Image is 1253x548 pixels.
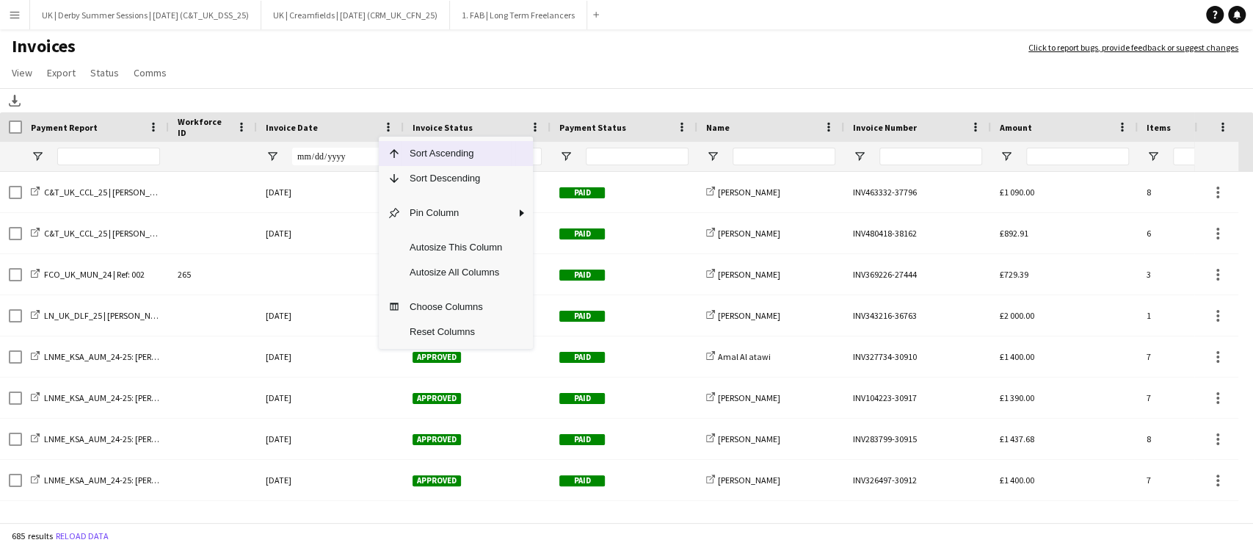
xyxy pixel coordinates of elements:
[261,1,450,29] button: UK | Creamfields | [DATE] (CRM_UK_CFN_25)
[844,295,991,336] div: INV343216-36763
[169,254,257,295] div: 265
[706,122,730,133] span: Name
[559,187,605,198] span: Paid
[1147,150,1160,163] button: Open Filter Menu
[559,122,626,133] span: Payment Status
[1028,41,1238,54] a: Click to report bugs, provide feedback or suggest changes
[844,213,991,253] div: INV480418-38162
[44,310,229,321] span: LN_UK_DLF_25 | [PERSON_NAME] | Advance Days
[559,434,605,445] span: Paid
[128,63,172,82] a: Comms
[718,351,771,362] span: Amal Al atawi
[6,92,23,109] app-action-btn: Download
[12,66,32,79] span: View
[44,475,265,486] span: LNME_KSA_AUM_24-25: [PERSON_NAME] | [PERSON_NAME]
[47,66,76,79] span: Export
[413,393,461,404] span: Approved
[257,460,404,500] div: [DATE]
[31,433,265,444] a: LNME_KSA_AUM_24-25: [PERSON_NAME] | [PERSON_NAME]
[401,235,511,260] span: Autosize This Column
[401,295,511,320] span: Choose Columns
[257,419,404,459] div: [DATE]
[559,393,605,404] span: Paid
[44,392,265,403] span: LNME_KSA_AUM_24-25: [PERSON_NAME] | [PERSON_NAME]
[31,475,265,486] a: LNME_KSA_AUM_24-25: [PERSON_NAME] | [PERSON_NAME]
[1000,228,1028,239] span: £892.91
[853,122,917,133] span: Invoice Number
[844,460,991,500] div: INV326497-30912
[718,475,780,486] span: [PERSON_NAME]
[257,295,404,336] div: [DATE]
[844,378,991,418] div: INV104223-30917
[1000,475,1034,486] span: £1 400.00
[1026,148,1129,165] input: Amount Filter Input
[44,228,175,239] span: C&T_UK_CCL_25 | [PERSON_NAME]
[844,254,991,295] div: INV369226-27444
[257,501,404,541] div: [DATE]
[413,475,461,486] span: Approved
[844,419,991,459] div: INV283799-30915
[379,137,533,349] div: Column Menu
[1000,122,1032,133] span: Amount
[266,150,279,163] button: Open Filter Menu
[1000,187,1034,198] span: £1 090.00
[31,122,98,133] span: Payment Report
[559,352,605,363] span: Paid
[401,201,511,226] span: Pin Column
[853,150,866,163] button: Open Filter Menu
[1000,392,1034,403] span: £1 390.00
[31,351,255,362] a: LNME_KSA_AUM_24-25: [PERSON_NAME] | Amal Al Atawi
[718,187,780,198] span: [PERSON_NAME]
[844,172,991,212] div: INV463332-37796
[31,392,265,403] a: LNME_KSA_AUM_24-25: [PERSON_NAME] | [PERSON_NAME]
[401,260,511,285] span: Autosize All Columns
[31,310,229,321] a: LN_UK_DLF_25 | [PERSON_NAME] | Advance Days
[718,228,780,239] span: [PERSON_NAME]
[559,228,605,239] span: Paid
[401,320,511,345] span: Reset Columns
[257,172,404,212] div: [DATE]
[53,528,112,544] button: Reload data
[31,150,44,163] button: Open Filter Menu
[413,434,461,445] span: Approved
[44,433,265,444] span: LNME_KSA_AUM_24-25: [PERSON_NAME] | [PERSON_NAME]
[450,1,587,29] button: 1. FAB | Long Term Freelancers
[706,150,719,163] button: Open Filter Menu
[1147,122,1171,133] span: Items
[90,66,119,79] span: Status
[57,148,160,165] input: Payment Report Filter Input
[1000,150,1013,163] button: Open Filter Menu
[44,351,255,362] span: LNME_KSA_AUM_24-25: [PERSON_NAME] | Amal Al Atawi
[718,392,780,403] span: [PERSON_NAME]
[44,187,175,198] span: C&T_UK_CCL_25 | [PERSON_NAME]
[733,148,835,165] input: Name Filter Input
[178,116,230,138] span: Workforce ID
[257,336,404,377] div: [DATE]
[718,310,780,321] span: [PERSON_NAME]
[134,66,167,79] span: Comms
[31,269,145,280] a: FCO_UK_MUN_24 | Ref: 002
[1000,269,1028,280] span: £729.39
[257,378,404,418] div: [DATE]
[30,1,261,29] button: UK | Derby Summer Sessions | [DATE] (C&T_UK_DSS_25)
[1000,351,1034,362] span: £1 400.00
[257,213,404,253] div: [DATE]
[844,501,991,541] div: INV327734-30913
[844,336,991,377] div: INV327734-30910
[413,352,461,363] span: Approved
[718,433,780,444] span: [PERSON_NAME]
[559,475,605,486] span: Paid
[1000,433,1034,444] span: £1 437.68
[413,122,473,133] span: Invoice Status
[879,148,982,165] input: Invoice Number Filter Input
[559,311,605,322] span: Paid
[401,166,511,191] span: Sort Descending
[44,269,145,280] span: FCO_UK_MUN_24 | Ref: 002
[6,63,38,82] a: View
[292,148,395,165] input: Invoice Date Filter Input
[718,269,780,280] span: [PERSON_NAME]
[1000,310,1034,321] span: £2 000.00
[401,141,511,166] span: Sort Ascending
[84,63,125,82] a: Status
[41,63,81,82] a: Export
